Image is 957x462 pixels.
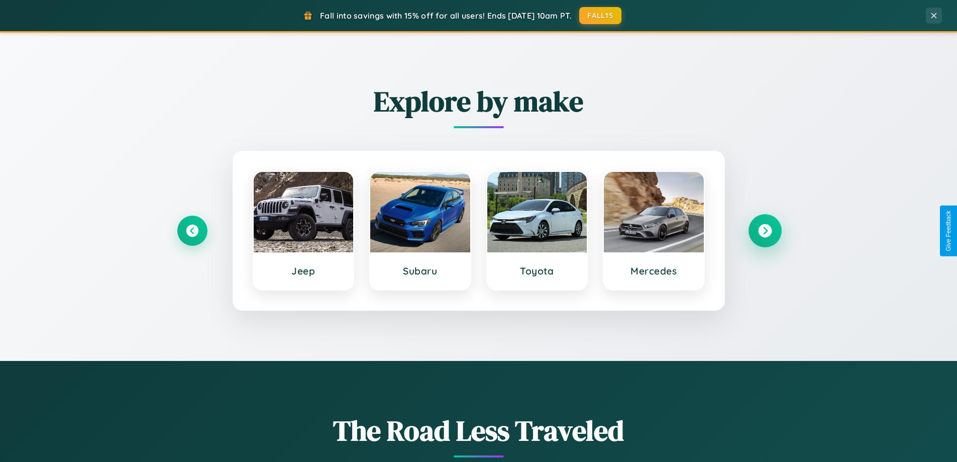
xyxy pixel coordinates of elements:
[177,82,780,121] h2: Explore by make
[497,265,577,277] h3: Toyota
[177,411,780,450] h1: The Road Less Traveled
[264,265,344,277] h3: Jeep
[614,265,694,277] h3: Mercedes
[320,11,572,21] span: Fall into savings with 15% off for all users! Ends [DATE] 10am PT.
[579,7,621,24] button: FALL15
[945,211,952,251] div: Give Feedback
[380,265,460,277] h3: Subaru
